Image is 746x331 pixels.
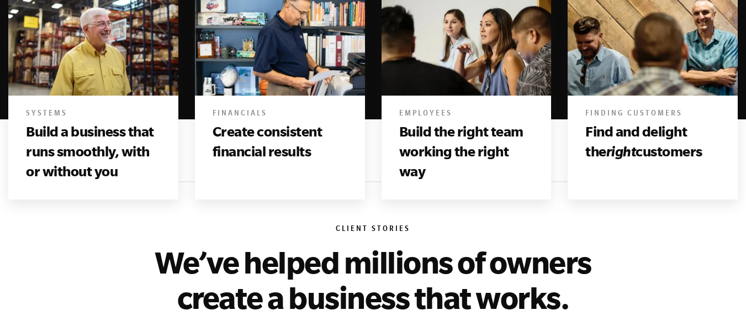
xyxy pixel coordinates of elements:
h2: We’ve helped millions of owners create a business that works. [138,244,609,315]
h3: Create consistent financial results [213,122,347,162]
h6: Finding Customers [585,109,720,120]
h3: Find and delight the customers [585,122,720,162]
h6: Systems [26,109,161,120]
div: Widget de chat [691,278,746,331]
h3: Build the right team working the right way [399,122,534,182]
h3: Build a business that runs smoothly, with or without you [26,122,161,182]
i: right [606,143,636,159]
h6: Employees [399,109,534,120]
h6: Client Stories [38,224,709,235]
iframe: Chat Widget [691,278,746,331]
h6: Financials [213,109,347,120]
